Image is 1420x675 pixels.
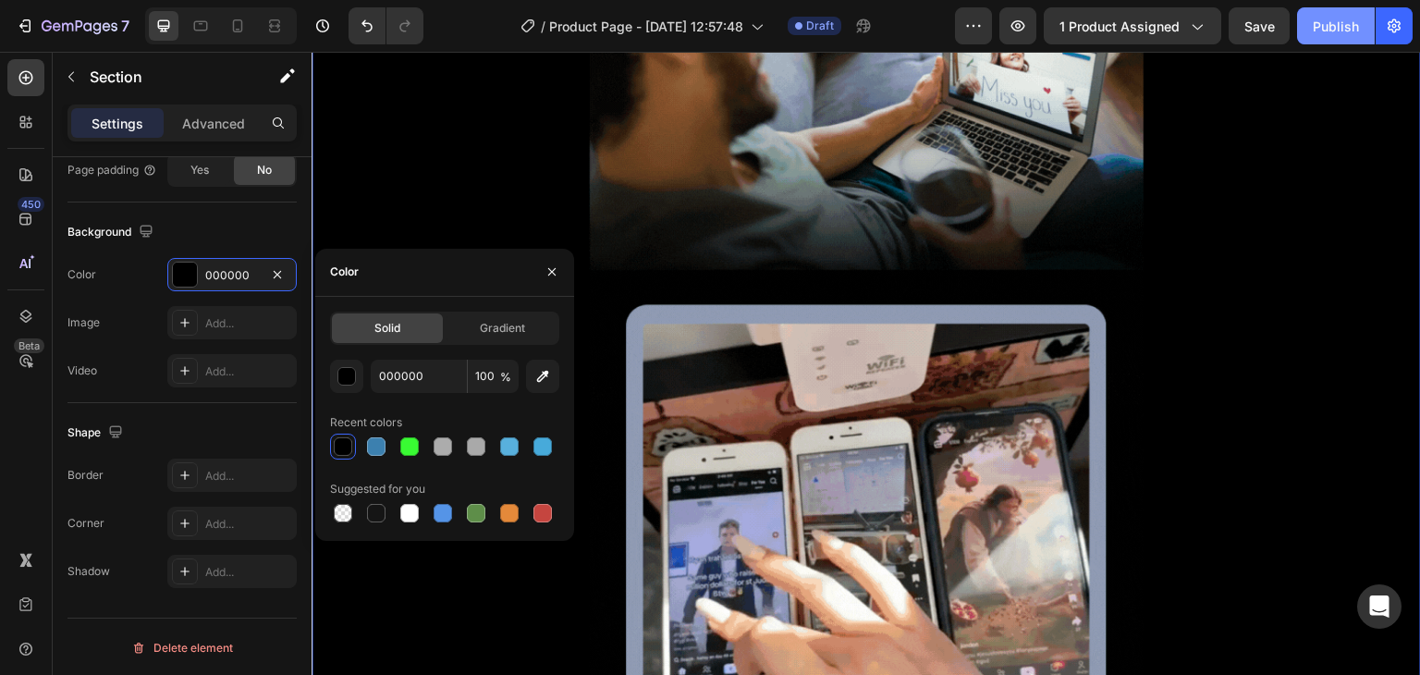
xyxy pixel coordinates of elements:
[67,162,157,178] div: Page padding
[14,338,44,353] div: Beta
[205,516,292,533] div: Add...
[67,314,100,331] div: Image
[131,637,233,659] div: Delete element
[480,320,525,337] span: Gradient
[1357,584,1402,629] div: Open Intercom Messenger
[67,633,297,663] button: Delete element
[1059,17,1180,36] span: 1 product assigned
[330,264,359,280] div: Color
[7,7,138,44] button: 7
[500,369,511,386] span: %
[257,162,272,178] span: No
[18,197,44,212] div: 450
[67,421,127,446] div: Shape
[1297,7,1375,44] button: Publish
[205,363,292,380] div: Add...
[92,114,143,133] p: Settings
[1313,17,1359,36] div: Publish
[182,114,245,133] p: Advanced
[205,468,292,485] div: Add...
[330,481,425,497] div: Suggested for you
[806,18,834,34] span: Draft
[371,360,467,393] input: Eg: FFFFFF
[1244,18,1275,34] span: Save
[205,315,292,332] div: Add...
[205,564,292,581] div: Add...
[190,162,209,178] span: Yes
[205,267,259,284] div: 000000
[67,515,104,532] div: Corner
[67,266,96,283] div: Color
[549,17,743,36] span: Product Page - [DATE] 12:57:48
[541,17,545,36] span: /
[374,320,400,337] span: Solid
[90,66,241,88] p: Section
[1229,7,1290,44] button: Save
[67,563,110,580] div: Shadow
[121,15,129,37] p: 7
[67,362,97,379] div: Video
[1044,7,1221,44] button: 1 product assigned
[67,467,104,484] div: Border
[330,414,402,431] div: Recent colors
[349,7,423,44] div: Undo/Redo
[67,220,157,245] div: Background
[312,52,1420,675] iframe: Design area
